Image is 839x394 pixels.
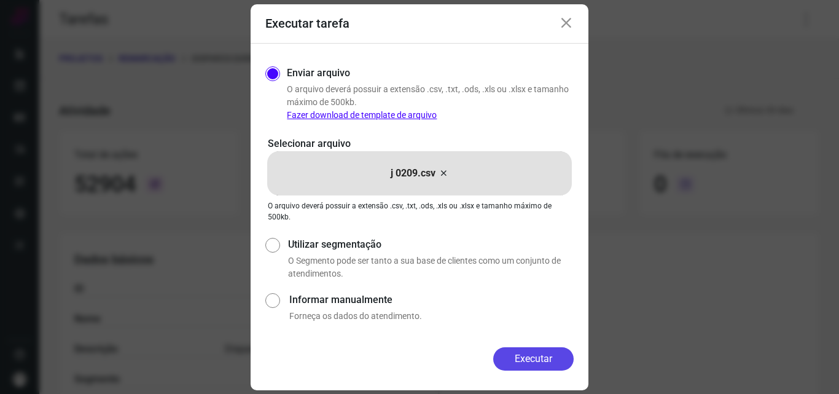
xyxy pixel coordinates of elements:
label: Enviar arquivo [287,66,350,81]
p: j 0209.csv [391,166,435,181]
label: Utilizar segmentação [288,237,574,252]
p: Selecionar arquivo [268,136,571,151]
a: Fazer download de template de arquivo [287,110,437,120]
p: O arquivo deverá possuir a extensão .csv, .txt, .ods, .xls ou .xlsx e tamanho máximo de 500kb. [268,200,571,223]
p: Forneça os dados do atendimento. [289,310,574,323]
button: Executar [493,347,574,371]
p: O arquivo deverá possuir a extensão .csv, .txt, .ods, .xls ou .xlsx e tamanho máximo de 500kb. [287,83,574,122]
h3: Executar tarefa [265,16,349,31]
label: Informar manualmente [289,293,574,307]
p: O Segmento pode ser tanto a sua base de clientes como um conjunto de atendimentos. [288,254,574,280]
